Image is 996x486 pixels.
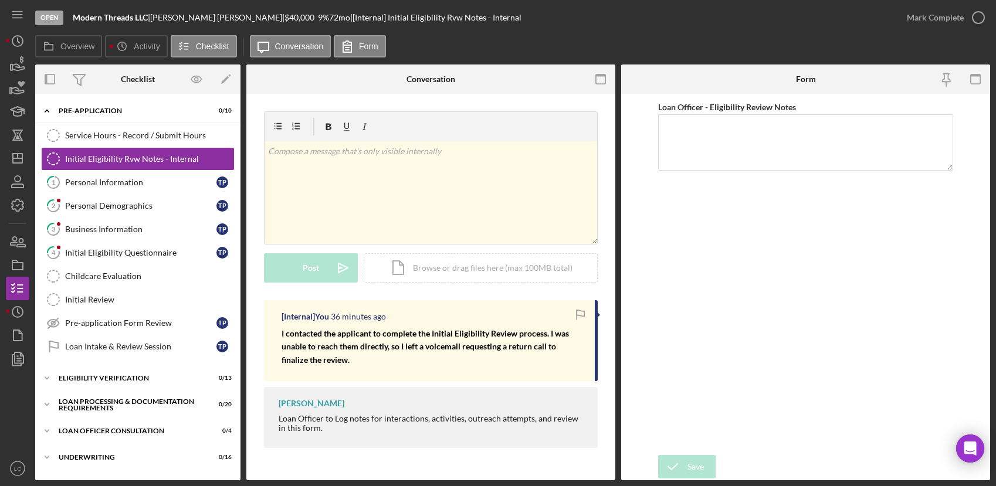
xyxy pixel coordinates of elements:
[65,271,234,281] div: Childcare Evaluation
[216,176,228,188] div: T P
[65,318,216,328] div: Pre-application Form Review
[6,457,29,480] button: LC
[211,107,232,114] div: 0 / 10
[41,264,235,288] a: Childcare Evaluation
[211,401,232,408] div: 0 / 20
[907,6,964,29] div: Mark Complete
[41,241,235,264] a: 4Initial Eligibility QuestionnaireTP
[895,6,990,29] button: Mark Complete
[59,427,202,434] div: Loan Officer Consultation
[216,200,228,212] div: T P
[250,35,331,57] button: Conversation
[105,35,167,57] button: Activity
[65,248,216,257] div: Initial Eligibility Questionnaire
[216,317,228,329] div: T P
[303,253,319,283] div: Post
[331,312,386,321] time: 2025-09-05 15:02
[35,35,102,57] button: Overview
[279,414,586,433] div: Loan Officer to Log notes for interactions, activities, outreach attempts, and review in this form.
[658,102,796,112] label: Loan Officer - Eligibility Review Notes
[171,35,237,57] button: Checklist
[73,13,150,22] div: |
[41,311,235,335] a: Pre-application Form ReviewTP
[658,455,716,478] button: Save
[134,42,160,51] label: Activity
[211,427,232,434] div: 0 / 4
[211,454,232,461] div: 0 / 16
[52,225,55,233] tspan: 3
[796,74,816,84] div: Form
[318,13,329,22] div: 9 %
[41,217,235,241] a: 3Business InformationTP
[41,171,235,194] a: 1Personal InformationTP
[35,11,63,25] div: Open
[14,465,21,472] text: LC
[279,399,344,408] div: [PERSON_NAME]
[59,107,202,114] div: Pre-Application
[41,194,235,217] a: 2Personal DemographicsTP
[687,455,704,478] div: Save
[65,131,234,140] div: Service Hours - Record / Submit Hours
[282,312,329,321] div: [Internal] You
[41,147,235,171] a: Initial Eligibility Rvw Notes - Internal
[359,42,378,51] label: Form
[216,341,228,352] div: T P
[59,375,202,382] div: Eligibility Verification
[41,124,235,147] a: Service Hours - Record / Submit Hours
[52,178,55,186] tspan: 1
[73,12,148,22] b: Modern Threads LLC
[196,42,229,51] label: Checklist
[52,249,56,256] tspan: 4
[956,434,984,463] div: Open Intercom Messenger
[334,35,386,57] button: Form
[150,13,284,22] div: [PERSON_NAME] [PERSON_NAME] |
[284,12,314,22] span: $40,000
[65,342,216,351] div: Loan Intake & Review Session
[275,42,324,51] label: Conversation
[65,178,216,187] div: Personal Information
[65,295,234,304] div: Initial Review
[329,13,350,22] div: 72 mo
[52,202,55,209] tspan: 2
[216,247,228,259] div: T P
[60,42,94,51] label: Overview
[59,454,202,461] div: Underwriting
[211,375,232,382] div: 0 / 13
[65,225,216,234] div: Business Information
[41,288,235,311] a: Initial Review
[264,253,358,283] button: Post
[282,328,571,365] mark: I contacted the applicant to complete the Initial Eligibility Review process. I was unable to rea...
[216,223,228,235] div: T P
[65,201,216,210] div: Personal Demographics
[121,74,155,84] div: Checklist
[350,13,521,22] div: | [Internal] Initial Eligibility Rvw Notes - Internal
[59,398,202,412] div: Loan Processing & Documentation Requirements
[65,154,234,164] div: Initial Eligibility Rvw Notes - Internal
[41,335,235,358] a: Loan Intake & Review SessionTP
[406,74,455,84] div: Conversation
